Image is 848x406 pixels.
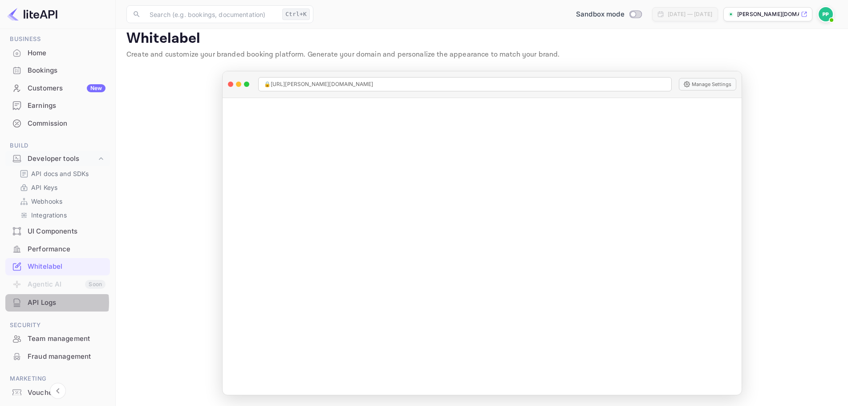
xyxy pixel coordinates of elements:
div: Home [5,45,110,62]
div: Earnings [28,101,105,111]
div: Bookings [28,66,105,76]
div: Whitelabel [5,258,110,275]
div: Switch to Production mode [572,9,645,20]
div: CustomersNew [5,80,110,97]
a: Team management [5,330,110,347]
div: Developer tools [28,154,97,164]
img: LiteAPI logo [7,7,57,21]
a: CustomersNew [5,80,110,96]
div: Developer tools [5,151,110,167]
div: Integrations [16,209,106,221]
span: 🔒 [URL][PERSON_NAME][DOMAIN_NAME] [264,80,373,88]
button: Manage Settings [679,78,736,90]
div: New [87,84,105,92]
img: Paul Peddrick [819,7,833,21]
a: Fraud management [5,348,110,365]
div: Whitelabel [28,262,105,272]
div: Fraud management [5,348,110,365]
p: Whitelabel [126,30,837,48]
div: UI Components [28,226,105,237]
p: Webhooks [31,197,62,206]
div: Customers [28,83,105,94]
div: Commission [5,115,110,132]
button: Collapse navigation [50,383,66,399]
a: Whitelabel [5,258,110,275]
span: Security [5,320,110,330]
a: Commission [5,115,110,131]
a: Home [5,45,110,61]
span: Sandbox mode [576,9,625,20]
div: API docs and SDKs [16,167,106,180]
a: UI Components [5,223,110,239]
a: Performance [5,241,110,257]
a: Integrations [20,210,103,220]
div: Fraud management [28,352,105,362]
a: API docs and SDKs [20,169,103,178]
a: Bookings [5,62,110,78]
a: API Keys [20,183,103,192]
a: API Logs [5,294,110,311]
span: Marketing [5,374,110,384]
span: Build [5,141,110,151]
p: Create and customize your branded booking platform. Generate your domain and personalize the appe... [126,49,837,60]
div: Commission [28,119,105,129]
div: Bookings [5,62,110,79]
div: Vouchers [5,384,110,402]
p: [PERSON_NAME][DOMAIN_NAME]... [737,10,799,18]
p: Integrations [31,210,67,220]
div: Ctrl+K [282,8,310,20]
div: API Logs [28,298,105,308]
div: API Logs [5,294,110,312]
div: Webhooks [16,195,106,208]
a: Earnings [5,97,110,114]
a: Webhooks [20,197,103,206]
div: API Keys [16,181,106,194]
p: API docs and SDKs [31,169,89,178]
div: Performance [5,241,110,258]
div: Team management [28,334,105,344]
input: Search (e.g. bookings, documentation) [144,5,279,23]
div: Performance [28,244,105,254]
span: Business [5,34,110,44]
div: Vouchers [28,388,105,398]
a: Vouchers [5,384,110,401]
div: UI Components [5,223,110,240]
div: Home [28,48,105,58]
p: API Keys [31,183,57,192]
div: [DATE] — [DATE] [668,10,712,18]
